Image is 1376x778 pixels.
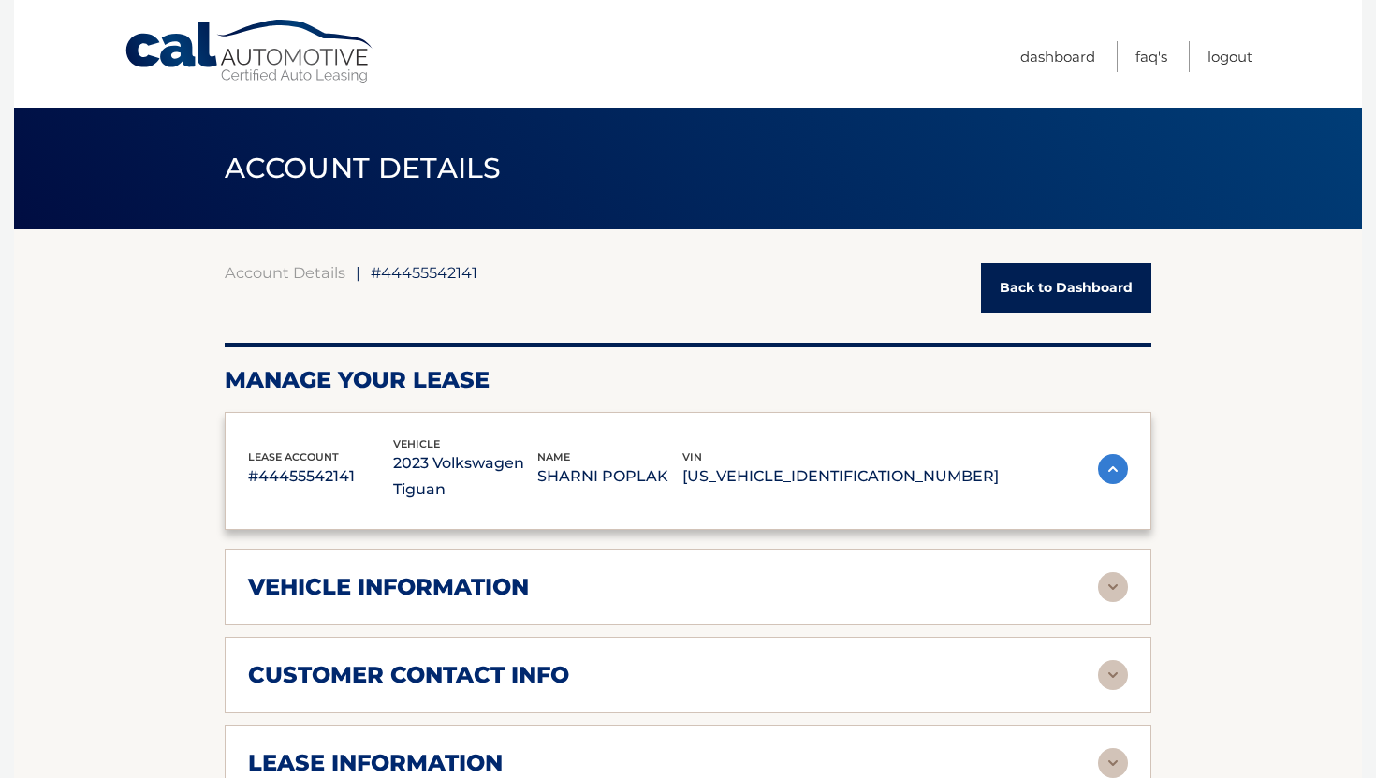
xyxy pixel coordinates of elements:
[225,263,345,282] a: Account Details
[124,19,376,85] a: Cal Automotive
[248,661,569,689] h2: customer contact info
[225,151,502,185] span: ACCOUNT DETAILS
[1208,41,1252,72] a: Logout
[393,437,440,450] span: vehicle
[682,463,999,490] p: [US_VEHICLE_IDENTIFICATION_NUMBER]
[1098,572,1128,602] img: accordion-rest.svg
[356,263,360,282] span: |
[981,263,1151,313] a: Back to Dashboard
[393,450,538,503] p: 2023 Volkswagen Tiguan
[248,749,503,777] h2: lease information
[537,463,682,490] p: SHARNI POPLAK
[1098,660,1128,690] img: accordion-rest.svg
[248,450,339,463] span: lease account
[1135,41,1167,72] a: FAQ's
[371,263,477,282] span: #44455542141
[1098,454,1128,484] img: accordion-active.svg
[248,463,393,490] p: #44455542141
[1098,748,1128,778] img: accordion-rest.svg
[537,450,570,463] span: name
[1020,41,1095,72] a: Dashboard
[248,573,529,601] h2: vehicle information
[682,450,702,463] span: vin
[225,366,1151,394] h2: Manage Your Lease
